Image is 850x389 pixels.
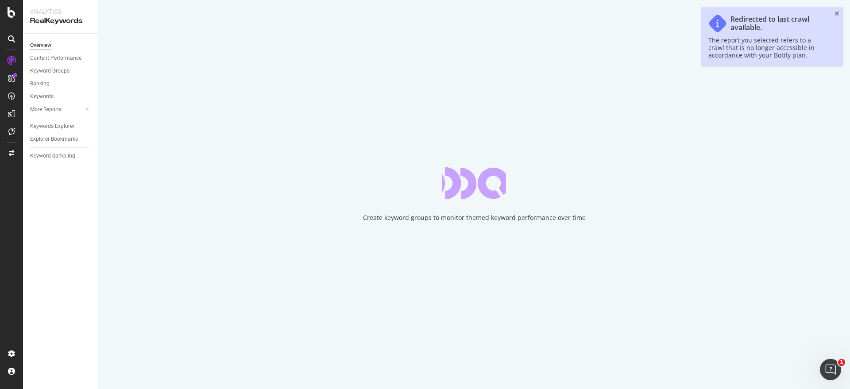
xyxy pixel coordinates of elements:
[30,135,92,144] a: Explorer Bookmarks
[30,105,83,114] a: More Reports
[30,151,75,161] div: Keyword Sampling
[30,16,91,26] div: RealKeywords
[30,7,91,16] div: Analytics
[30,92,92,101] a: Keywords
[30,66,70,76] div: Keyword Groups
[363,213,586,222] div: Create keyword groups to monitor themed keyword performance over time
[30,105,62,114] div: More Reports
[30,41,51,50] div: Overview
[30,41,92,50] a: Overview
[30,135,78,144] div: Explorer Bookmarks
[838,359,845,366] span: 1
[30,54,81,63] div: Content Performance
[30,92,54,101] div: Keywords
[30,151,92,161] a: Keyword Sampling
[820,359,841,380] iframe: Intercom live chat
[835,11,839,17] div: close toast
[30,122,92,131] a: Keywords Explorer
[30,54,92,63] a: Content Performance
[30,66,92,76] a: Keyword Groups
[708,36,827,59] div: The report you selected refers to a crawl that is no longer accessible in accordance with your Bo...
[730,15,827,32] div: Redirected to last crawl available.
[442,167,506,199] div: animation
[30,79,92,89] a: Ranking
[30,79,50,89] div: Ranking
[30,122,74,131] div: Keywords Explorer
